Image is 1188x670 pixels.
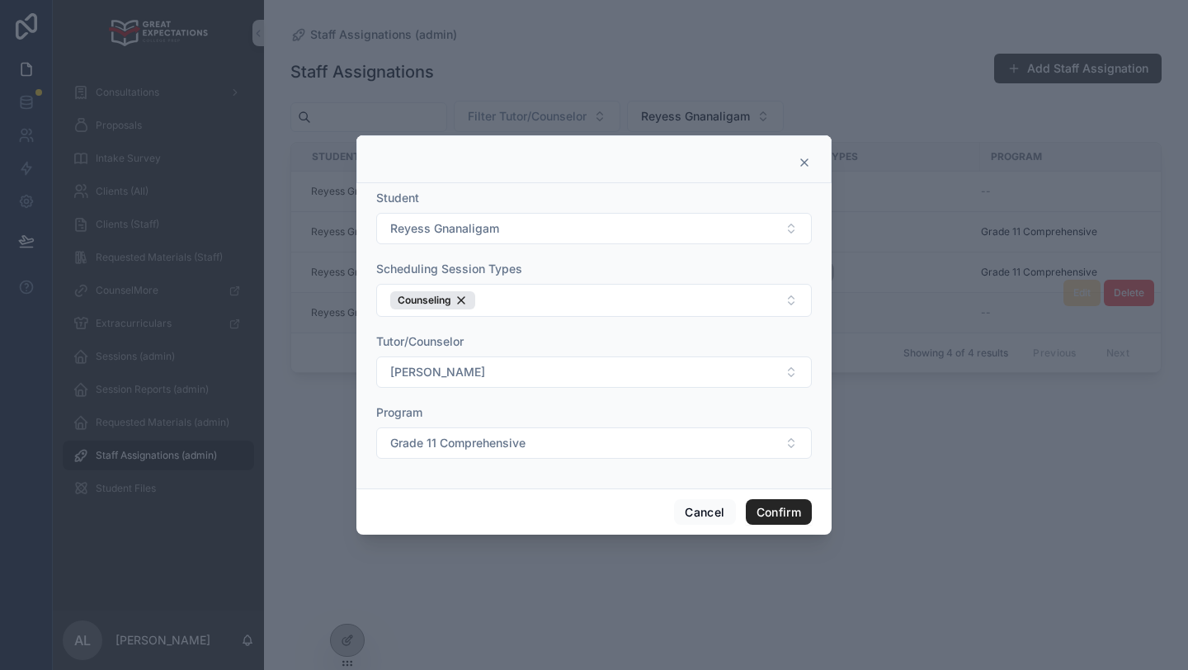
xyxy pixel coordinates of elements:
span: Program [376,405,422,419]
button: Cancel [674,499,735,526]
span: Grade 11 Comprehensive [390,435,526,451]
span: Scheduling Session Types [376,262,522,276]
button: Select Button [376,284,812,317]
button: Unselect 4 [390,291,475,309]
span: Counseling [398,294,451,307]
span: Reyess Gnanaligam [390,220,499,237]
button: Confirm [746,499,812,526]
span: Student [376,191,419,205]
button: Select Button [376,213,812,244]
button: Select Button [376,427,812,459]
span: Tutor/Counselor [376,334,464,348]
button: Select Button [376,356,812,388]
span: [PERSON_NAME] [390,364,485,380]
